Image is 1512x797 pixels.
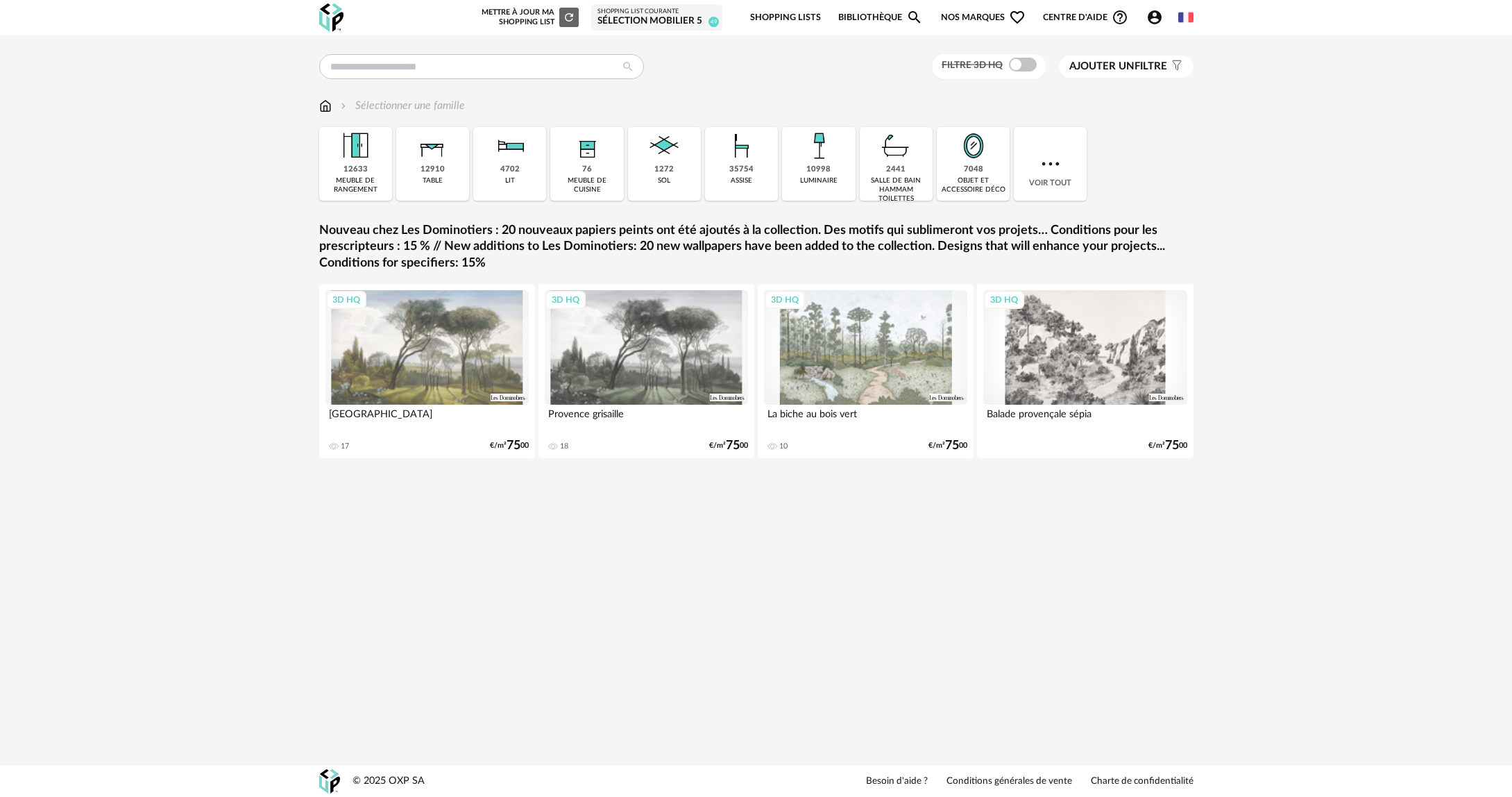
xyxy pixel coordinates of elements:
[984,291,1024,309] div: 3D HQ
[337,127,374,165] img: Meuble%20de%20rangement.png
[654,165,674,175] div: 1272
[338,98,349,114] img: svg+xml;base64,PHN2ZyB3aWR0aD0iMTYiIGhlaWdodD0iMTYiIHZpZXdCb3g9IjAgMCAxNiAxNiIgZmlsbD0ibm9uZSIgeG...
[490,441,529,451] div: €/m² 00
[838,1,923,34] a: BibliothèqueMagnify icon
[338,98,465,114] div: Sélectionner une famille
[658,176,670,185] div: sol
[779,442,788,451] div: 10
[545,405,749,433] div: Provence grisaille
[325,405,529,433] div: [GEOGRAPHIC_DATA]
[1112,9,1128,26] span: Help Circle Outline icon
[765,291,805,309] div: 3D HQ
[731,176,752,185] div: assise
[326,291,366,309] div: 3D HQ
[866,775,928,788] a: Besoin d'aide ?
[1146,9,1163,26] span: Account Circle icon
[319,98,332,114] img: svg+xml;base64,PHN2ZyB3aWR0aD0iMTYiIGhlaWdodD0iMTciIHZpZXdCb3g9IjAgMCAxNiAxNyIgZmlsbD0ibm9uZSIgeG...
[764,405,968,433] div: La biche au bois vert
[421,165,445,175] div: 12910
[977,284,1194,458] a: 3D HQ Balade provençale sépia €/m²7500
[729,165,754,175] div: 35754
[645,127,683,165] img: Sol.png
[507,441,520,451] span: 75
[928,441,967,451] div: €/m² 00
[758,284,974,458] a: 3D HQ La biche au bois vert 10 €/m²7500
[554,176,619,194] div: meuble de cuisine
[597,8,716,28] a: Shopping List courante Sélection mobilier 5 49
[352,775,425,788] div: © 2025 OXP SA
[414,127,451,165] img: Table.png
[319,223,1194,271] a: Nouveau chez Les Dominotiers : 20 nouveaux papiers peints ont été ajoutés à la collection. Des mo...
[560,442,568,451] div: 18
[955,127,992,165] img: Miroir.png
[1014,127,1087,201] div: Voir tout
[1038,151,1063,176] img: more.7b13dc1.svg
[319,3,343,32] img: OXP
[491,127,529,165] img: Literie.png
[945,441,959,451] span: 75
[723,127,761,165] img: Assise.png
[538,284,755,458] a: 3D HQ Provence grisaille 18 €/m²7500
[1146,9,1169,26] span: Account Circle icon
[941,176,1005,194] div: objet et accessoire déco
[942,60,1003,70] span: Filtre 3D HQ
[319,769,340,794] img: OXP
[983,405,1187,433] div: Balade provençale sépia
[597,15,716,28] div: Sélection mobilier 5
[1069,61,1135,72] span: Ajouter un
[709,441,748,451] div: €/m² 00
[708,17,719,27] span: 49
[1148,441,1187,451] div: €/m² 00
[800,176,838,185] div: luminaire
[341,442,349,451] div: 17
[323,176,388,194] div: meuble de rangement
[726,441,740,451] span: 75
[806,165,831,175] div: 10998
[1165,441,1179,451] span: 75
[864,176,928,203] div: salle de bain hammam toilettes
[563,13,575,21] span: Refresh icon
[479,8,579,27] div: Mettre à jour ma Shopping List
[1043,9,1128,26] span: Centre d'aideHelp Circle Outline icon
[1167,60,1183,74] span: Filter icon
[1091,775,1194,788] a: Charte de confidentialité
[423,176,443,185] div: table
[800,127,838,165] img: Luminaire.png
[343,165,368,175] div: 12633
[1069,60,1167,74] span: filtre
[946,775,1072,788] a: Conditions générales de vente
[964,165,983,175] div: 7048
[877,127,915,165] img: Salle%20de%20bain.png
[597,8,716,16] div: Shopping List courante
[941,1,1026,34] span: Nos marques
[568,127,606,165] img: Rangement.png
[505,176,515,185] div: lit
[886,165,906,175] div: 2441
[545,291,586,309] div: 3D HQ
[1059,56,1194,78] button: Ajouter unfiltre Filter icon
[500,165,520,175] div: 4702
[582,165,592,175] div: 76
[1009,9,1026,26] span: Heart Outline icon
[1178,10,1194,25] img: fr
[319,284,536,458] a: 3D HQ [GEOGRAPHIC_DATA] 17 €/m²7500
[750,1,821,34] a: Shopping Lists
[906,9,923,26] span: Magnify icon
